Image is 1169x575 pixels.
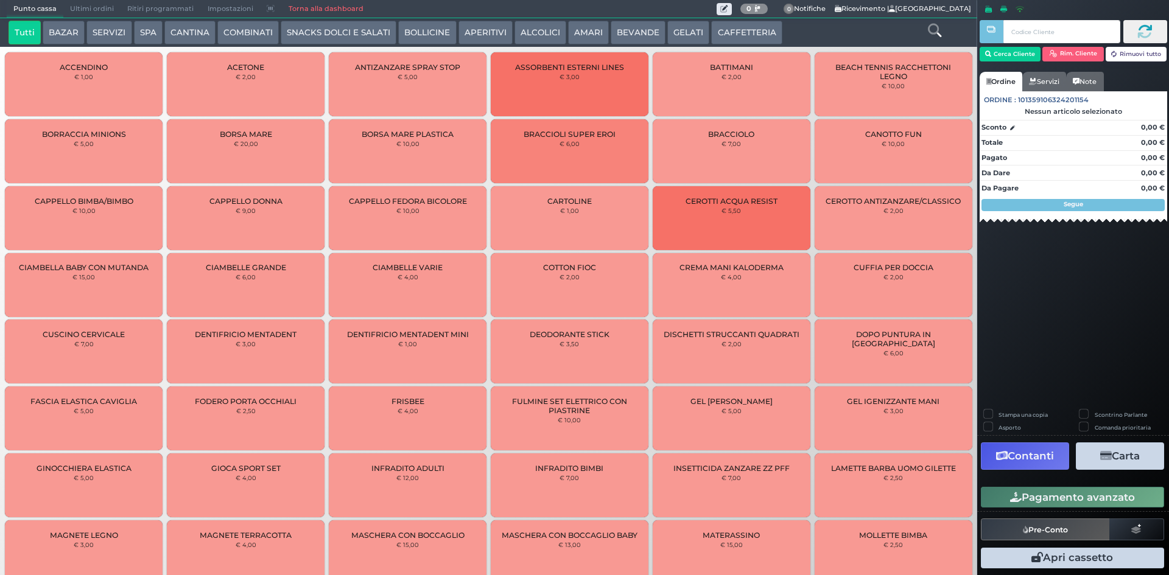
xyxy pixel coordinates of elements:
span: CUFFIA PER DOCCIA [854,263,933,272]
span: DEODORANTE STICK [530,330,609,339]
small: € 7,00 [74,340,94,347]
span: Ritiri programmati [121,1,200,18]
span: CAPPELLO FEDORA BICOLORE [349,197,467,206]
small: € 1,00 [74,73,93,80]
small: € 3,00 [560,73,580,80]
small: € 20,00 [234,140,258,147]
button: COMBINATI [217,21,279,45]
span: BORSA MARE PLASTICA [362,130,454,139]
small: € 2,50 [236,407,256,414]
span: ACCENDINO [60,63,108,72]
label: Scontrino Parlante [1095,411,1147,419]
span: DENTIFRICIO MENTADENT MINI [347,330,469,339]
small: € 10,00 [396,140,420,147]
strong: Da Pagare [981,184,1019,192]
button: APERITIVI [458,21,513,45]
span: BEACH TENNIS RACCHETTONI LEGNO [824,63,961,81]
button: Rim. Cliente [1042,47,1104,61]
strong: Sconto [981,122,1006,133]
button: Apri cassetto [981,548,1164,568]
span: INFRADITO ADULTI [371,464,444,473]
small: € 5,00 [398,73,418,80]
span: DOPO PUNTURA IN [GEOGRAPHIC_DATA] [824,330,961,348]
span: MOLLETTE BIMBA [859,531,927,540]
small: € 15,00 [72,273,95,281]
button: Cerca Cliente [980,47,1041,61]
button: GELATI [667,21,709,45]
small: € 2,50 [883,541,903,548]
small: € 1,00 [560,207,579,214]
small: € 4,00 [236,541,256,548]
span: CARTOLINE [547,197,592,206]
button: BOLLICINE [398,21,456,45]
a: Servizi [1022,72,1066,91]
span: FODERO PORTA OCCHIALI [195,397,297,406]
button: SERVIZI [86,21,132,45]
span: 101359106324201154 [1018,95,1089,105]
strong: Da Dare [981,169,1010,177]
small: € 10,00 [558,416,581,423]
span: Ultimi ordini [63,1,121,18]
small: € 4,00 [236,474,256,481]
small: € 4,00 [398,407,418,414]
span: DENTIFRICIO MENTADENT [195,330,297,339]
span: MAGNETE TERRACOTTA [200,531,292,540]
span: FULMINE SET ELETTRICO CON PIASTRINE [501,397,638,415]
span: BORSA MARE [220,130,272,139]
small: € 10,00 [396,207,420,214]
small: € 2,00 [721,73,742,80]
strong: Segue [1064,200,1083,208]
span: ASSORBENTI ESTERNI LINES [515,63,624,72]
span: INSETTICIDA ZANZARE ZZ PFF [673,464,790,473]
span: FASCIA ELASTICA CAVIGLIA [30,397,137,406]
strong: 0,00 € [1141,123,1165,131]
small: € 5,00 [74,474,94,481]
span: GIOCA SPORT SET [211,464,281,473]
span: CAPPELLO BIMBA/BIMBO [35,197,133,206]
button: Pagamento avanzato [981,487,1164,507]
small: € 7,00 [560,474,579,481]
button: Carta [1076,442,1164,470]
strong: 0,00 € [1141,184,1165,192]
strong: Totale [981,138,1003,147]
span: MASCHERA CON BOCCAGLIO [351,531,465,540]
button: Contanti [981,442,1069,470]
span: CUSCINO CERVICALE [43,330,125,339]
span: CIAMBELLA BABY CON MUTANDA [19,263,149,272]
span: Ordine : [984,95,1016,105]
button: Rimuovi tutto [1106,47,1167,61]
small: € 3,00 [883,407,904,414]
span: CANOTTO FUN [865,130,922,139]
small: € 4,00 [721,273,742,281]
label: Stampa una copia [999,411,1048,419]
span: MAGNETE LEGNO [50,531,118,540]
small: € 2,00 [883,207,904,214]
a: Torna alla dashboard [281,1,370,18]
span: BATTIMANI [710,63,753,72]
span: BRACCIOLI SUPER EROI [524,130,616,139]
small: € 2,00 [236,73,256,80]
small: € 5,00 [74,407,94,414]
small: € 6,00 [236,273,256,281]
small: € 7,00 [721,474,741,481]
a: Ordine [980,72,1022,91]
span: COTTON FIOC [543,263,596,272]
small: € 2,00 [721,340,742,347]
strong: 0,00 € [1141,153,1165,162]
small: € 10,00 [882,82,905,89]
small: € 13,00 [558,541,581,548]
small: € 3,00 [74,541,94,548]
small: € 15,00 [396,541,419,548]
small: € 2,00 [560,273,580,281]
span: MATERASSINO [703,531,760,540]
span: MASCHERA CON BOCCAGLIO BABY [502,531,637,540]
span: BORRACCIA MINIONS [42,130,126,139]
span: CREMA MANI KALODERMA [679,263,784,272]
strong: 0,00 € [1141,169,1165,177]
span: Punto cassa [7,1,63,18]
span: CAPPELLO DONNA [209,197,283,206]
small: € 3,00 [236,340,256,347]
label: Asporto [999,423,1021,431]
input: Codice Cliente [1003,20,1120,43]
small: € 2,50 [883,474,903,481]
